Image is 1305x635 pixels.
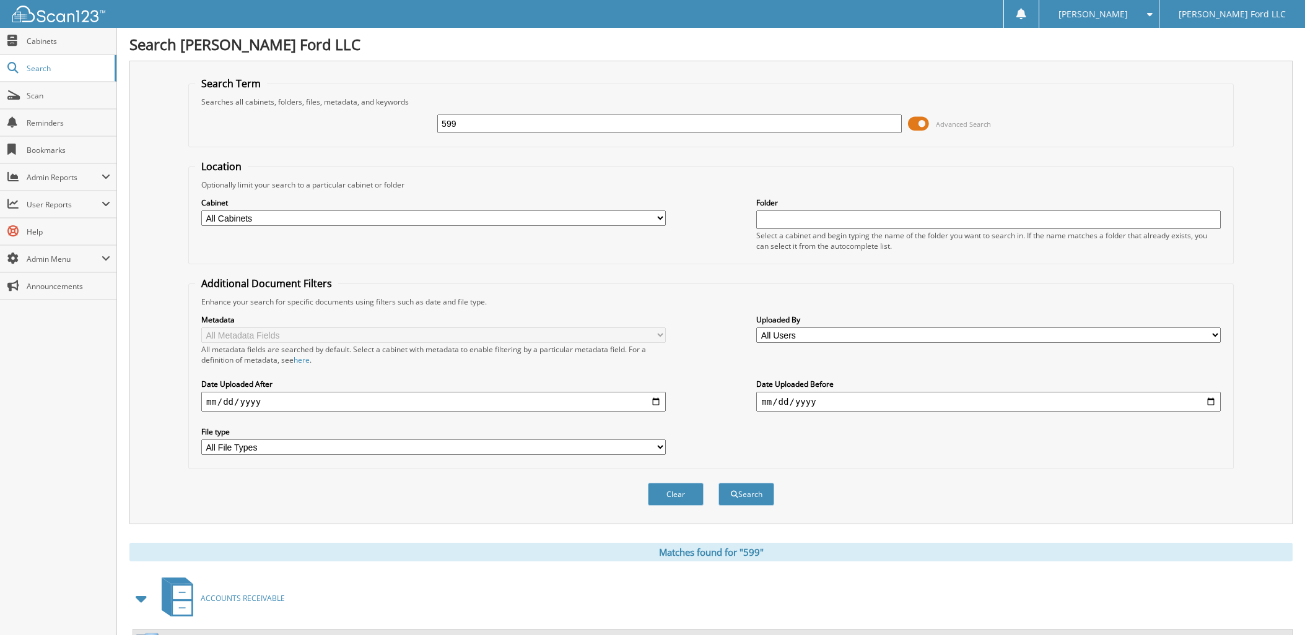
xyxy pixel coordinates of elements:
span: Reminders [27,118,110,128]
legend: Additional Document Filters [195,277,338,290]
span: Help [27,227,110,237]
div: Enhance your search for specific documents using filters such as date and file type. [195,296,1227,307]
span: [PERSON_NAME] Ford LLC [1179,11,1286,18]
legend: Search Term [195,77,267,90]
label: Uploaded By [756,314,1221,325]
h1: Search [PERSON_NAME] Ford LLC [129,34,1293,54]
img: scan123-logo-white.svg [12,6,105,22]
a: here [294,355,310,365]
span: [PERSON_NAME] [1058,11,1128,18]
span: ACCOUNTS RECEIVABLE [201,593,285,603]
div: Select a cabinet and begin typing the name of the folder you want to search in. If the name match... [756,230,1221,251]
input: start [201,392,666,412]
a: ACCOUNTS RECEIVABLE [154,574,285,623]
div: Matches found for "599" [129,543,1293,561]
span: Advanced Search [936,119,991,129]
span: Scan [27,90,110,101]
button: Clear [648,483,704,506]
button: Search [718,483,774,506]
label: Date Uploaded Before [756,379,1221,389]
span: Bookmarks [27,145,110,155]
span: Admin Menu [27,254,102,264]
span: Admin Reports [27,172,102,183]
label: Folder [756,197,1221,208]
span: Cabinets [27,36,110,46]
input: end [756,392,1221,412]
label: Metadata [201,314,666,325]
div: Searches all cabinets, folders, files, metadata, and keywords [195,97,1227,107]
span: Search [27,63,108,74]
span: Announcements [27,281,110,292]
legend: Location [195,160,248,173]
label: Cabinet [201,197,666,208]
div: All metadata fields are searched by default. Select a cabinet with metadata to enable filtering b... [201,344,666,365]
div: Optionally limit your search to a particular cabinet or folder [195,179,1227,190]
label: File type [201,426,666,437]
label: Date Uploaded After [201,379,666,389]
span: User Reports [27,199,102,210]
